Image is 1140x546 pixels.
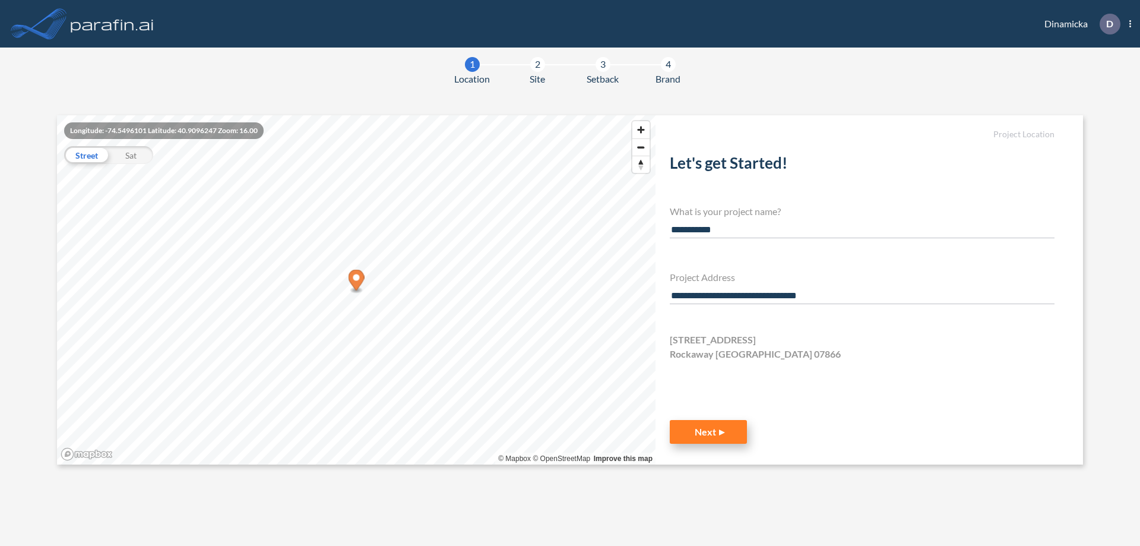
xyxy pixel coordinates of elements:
[64,146,109,164] div: Street
[670,420,747,444] button: Next
[661,57,676,72] div: 4
[530,57,545,72] div: 2
[1027,14,1131,34] div: Dinamicka
[670,206,1054,217] h4: What is your project name?
[1106,18,1113,29] p: D
[465,57,480,72] div: 1
[533,455,590,463] a: OpenStreetMap
[68,12,156,36] img: logo
[632,139,650,156] span: Zoom out
[57,115,655,465] canvas: Map
[109,146,153,164] div: Sat
[530,72,545,86] span: Site
[670,347,841,361] span: Rockaway [GEOGRAPHIC_DATA] 07866
[587,72,619,86] span: Setback
[596,57,610,72] div: 3
[61,447,113,461] a: Mapbox homepage
[632,156,650,173] button: Reset bearing to north
[498,455,531,463] a: Mapbox
[594,455,653,463] a: Improve this map
[632,121,650,138] button: Zoom in
[670,130,1054,140] h5: Project Location
[64,122,264,139] div: Longitude: -74.5496101 Latitude: 40.9096247 Zoom: 16.00
[670,154,1054,177] h2: Let's get Started!
[349,270,365,294] div: Map marker
[670,333,756,347] span: [STREET_ADDRESS]
[454,72,490,86] span: Location
[655,72,680,86] span: Brand
[632,138,650,156] button: Zoom out
[670,272,1054,283] h4: Project Address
